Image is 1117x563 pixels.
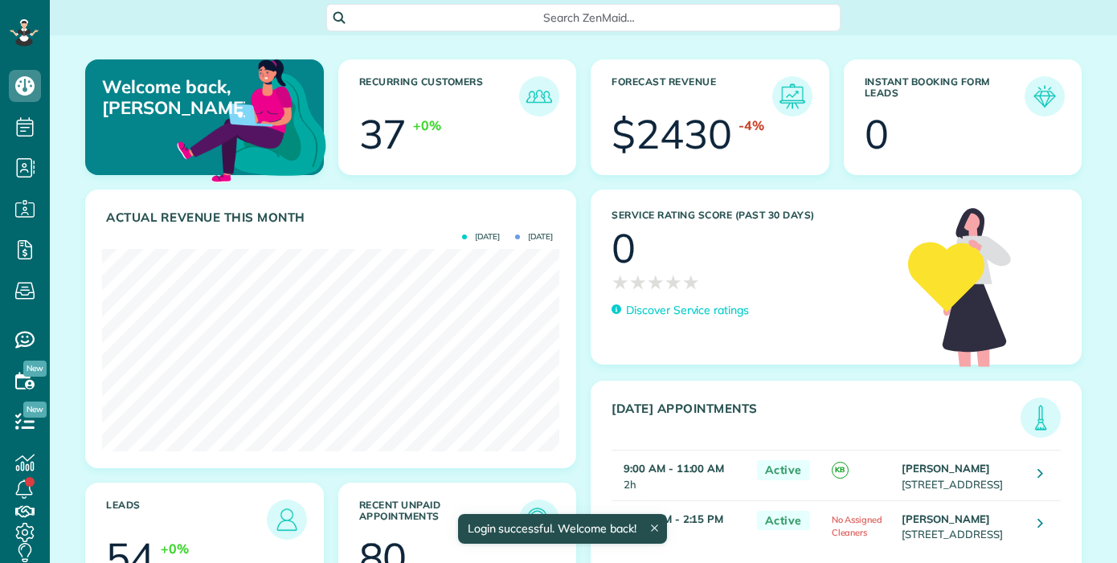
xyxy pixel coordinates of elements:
[612,451,749,500] td: 2h
[612,228,636,268] div: 0
[359,76,520,116] h3: Recurring Customers
[647,268,665,296] span: ★
[776,80,808,112] img: icon_forecast_revenue-8c13a41c7ed35a8dcfafea3cbb826a0462acb37728057bba2d056411b612bbbe.png
[612,402,1021,438] h3: [DATE] Appointments
[612,76,772,116] h3: Forecast Revenue
[612,302,749,319] a: Discover Service ratings
[832,514,883,538] span: No Assigned Cleaners
[457,514,666,544] div: Login successful. Welcome back!
[359,500,520,540] h3: Recent unpaid appointments
[902,512,990,525] strong: [PERSON_NAME]
[832,462,849,479] span: KB
[1025,402,1057,434] img: icon_todays_appointments-901f7ab196bb0bea1936b74009e4eb5ffbc2d2711fa7634e0d609ed5ef32b18b.png
[612,500,749,550] td: 2h 45
[612,268,629,296] span: ★
[359,114,407,154] div: 37
[23,361,47,377] span: New
[462,233,500,241] span: [DATE]
[161,540,189,558] div: +0%
[757,460,810,480] span: Active
[413,116,441,135] div: +0%
[624,462,724,475] strong: 9:00 AM - 11:00 AM
[612,210,892,221] h3: Service Rating score (past 30 days)
[865,114,889,154] div: 0
[523,80,555,112] img: icon_recurring_customers-cf858462ba22bcd05b5a5880d41d6543d210077de5bb9ebc9590e49fd87d84ed.png
[898,500,1025,550] td: [STREET_ADDRESS]
[515,233,553,241] span: [DATE]
[739,116,764,135] div: -4%
[23,402,47,418] span: New
[612,114,732,154] div: $2430
[271,504,303,536] img: icon_leads-1bed01f49abd5b7fead27621c3d59655bb73ed531f8eeb49469d10e621d6b896.png
[865,76,1025,116] h3: Instant Booking Form Leads
[624,512,723,525] strong: 11:30 AM - 2:15 PM
[757,511,810,531] span: Active
[1029,80,1061,112] img: icon_form_leads-04211a6a04a5b2264e4ee56bc0799ec3eb69b7e499cbb523a139df1d13a81ae0.png
[174,41,329,197] img: dashboard_welcome-42a62b7d889689a78055ac9021e634bf52bae3f8056760290aed330b23ab8690.png
[898,451,1025,500] td: [STREET_ADDRESS]
[102,76,245,119] p: Welcome back, [PERSON_NAME]!
[106,500,267,540] h3: Leads
[106,210,559,225] h3: Actual Revenue this month
[665,268,682,296] span: ★
[902,462,990,475] strong: [PERSON_NAME]
[682,268,700,296] span: ★
[626,302,749,319] p: Discover Service ratings
[629,268,647,296] span: ★
[523,504,555,536] img: icon_unpaid_appointments-47b8ce3997adf2238b356f14209ab4cced10bd1f174958f3ca8f1d0dd7fffeee.png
